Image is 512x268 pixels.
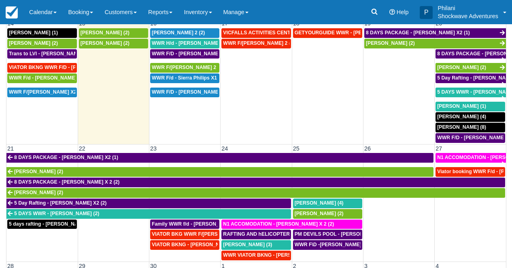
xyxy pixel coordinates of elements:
[223,30,394,36] span: VICFALLS ACTIVITIES CENTER - HELICOPTER -[PERSON_NAME] X 4 (4)
[152,231,299,237] span: VIATOR BKG WWR F/[PERSON_NAME] [PERSON_NAME] 2 (2)
[9,221,94,227] span: 5 days rafting - [PERSON_NAME] (1)
[7,220,77,229] a: 5 days rafting - [PERSON_NAME] (1)
[152,40,235,46] span: WWR H/d - [PERSON_NAME] X3 (3)
[293,28,362,38] a: GETYOURGUIDE WWR - [PERSON_NAME] X 9 (9)
[389,9,395,15] i: Help
[7,28,77,38] a: [PERSON_NAME] (1)
[150,230,219,239] a: VIATOR BKG WWR F/[PERSON_NAME] [PERSON_NAME] 2 (2)
[366,30,470,36] span: 8 DAYS PACKAGE - [PERSON_NAME] X2 (1)
[223,231,376,237] span: RAFTING AND hELICOPTER PACKAGE - [PERSON_NAME] X1 (1)
[150,73,219,83] a: WWR F/d - Sierra Philips X1 (1)
[366,40,415,46] span: [PERSON_NAME] (2)
[221,145,229,152] span: 24
[364,39,506,48] a: [PERSON_NAME] (2)
[436,73,506,83] a: 5 Day Rafting - [PERSON_NAME] X2 (2)
[435,145,443,152] span: 27
[6,209,291,219] a: 5 DAYS WWR - [PERSON_NAME] (2)
[293,199,362,208] a: [PERSON_NAME] (4)
[78,145,86,152] span: 22
[438,4,498,12] p: Philani
[14,211,99,216] span: 5 DAYS WWR - [PERSON_NAME] (2)
[295,211,344,216] span: [PERSON_NAME] (2)
[437,114,486,119] span: [PERSON_NAME] (4)
[14,200,106,206] span: 5 Day Rafting - [PERSON_NAME] X2 (2)
[14,179,119,185] span: 8 DAYS PACKAGE - [PERSON_NAME] X 2 (2)
[6,145,15,152] span: 21
[150,220,219,229] a: Family WWR f/d - [PERSON_NAME] X 4 (4)
[7,63,77,73] a: VIATOR BKNG WWR F/D - [PERSON_NAME] X 1 (1)
[150,28,219,38] a: [PERSON_NAME] 2 (2)
[7,39,77,48] a: [PERSON_NAME] (2)
[149,145,157,152] span: 23
[436,133,505,143] a: WWR F/D - [PERSON_NAME] X 1 (1)
[152,75,224,81] span: WWR F/d - Sierra Philips X1 (1)
[79,28,148,38] a: [PERSON_NAME] (2)
[6,6,18,19] img: checkfront-main-nav-mini-logo.png
[364,28,506,38] a: 8 DAYS PACKAGE - [PERSON_NAME] X2 (1)
[9,65,129,70] span: VIATOR BKNG WWR F/D - [PERSON_NAME] X 1 (1)
[79,39,148,48] a: [PERSON_NAME] (2)
[397,9,409,15] span: Help
[436,49,506,59] a: 8 DAYS PACKAGE - [PERSON_NAME] X 2 (2)
[223,252,329,258] span: WWR VIATOR BKNG - [PERSON_NAME] 2 (2)
[293,240,362,250] a: WWR F\D -[PERSON_NAME] X2 (2)
[152,242,244,247] span: VIATOR BKNG - [PERSON_NAME] 2 (2)
[436,167,505,177] a: Viator booking WWR F/d - [PERSON_NAME] 3 (3)
[150,240,219,250] a: VIATOR BKNG - [PERSON_NAME] 2 (2)
[9,40,58,46] span: [PERSON_NAME] (2)
[152,65,223,70] span: WWR F/[PERSON_NAME] 2 (2)
[437,124,486,130] span: [PERSON_NAME] (8)
[81,30,130,36] span: [PERSON_NAME] (2)
[420,6,433,19] div: P
[150,39,219,48] a: WWR H/d - [PERSON_NAME] X3 (3)
[436,102,505,111] a: [PERSON_NAME] (1)
[295,30,411,36] span: GETYOURGUIDE WWR - [PERSON_NAME] X 9 (9)
[221,220,362,229] a: N1 ACCOMODATION - [PERSON_NAME] X 2 (2)
[223,221,334,227] span: N1 ACCOMODATION - [PERSON_NAME] X 2 (2)
[9,51,98,57] span: Trans to LVI - [PERSON_NAME] X1 (1)
[14,190,63,195] span: [PERSON_NAME] (2)
[7,88,77,97] a: WWR F/[PERSON_NAME] X2 (1)
[436,112,505,122] a: [PERSON_NAME] (4)
[9,75,91,81] span: WWR F/d - [PERSON_NAME] X1 (1)
[295,200,344,206] span: [PERSON_NAME] (4)
[6,153,433,163] a: 8 DAYS PACKAGE - [PERSON_NAME] X2 (1)
[363,145,372,152] span: 26
[152,30,205,36] span: [PERSON_NAME] 2 (2)
[6,178,505,187] a: 8 DAYS PACKAGE - [PERSON_NAME] X 2 (2)
[221,240,291,250] a: [PERSON_NAME] (3)
[437,103,486,109] span: [PERSON_NAME] (1)
[150,49,219,59] a: WWR F/D - [PERSON_NAME] X3 (3)
[152,51,235,57] span: WWR F/D - [PERSON_NAME] X3 (3)
[436,153,506,163] a: N1 ACCOMODATION - [PERSON_NAME] X 2 (2)
[221,39,291,48] a: WWR F/[PERSON_NAME] 2 (2)
[223,242,272,247] span: [PERSON_NAME] (3)
[81,40,130,46] span: [PERSON_NAME] (2)
[221,251,291,260] a: WWR VIATOR BKNG - [PERSON_NAME] 2 (2)
[221,28,291,38] a: VICFALLS ACTIVITIES CENTER - HELICOPTER -[PERSON_NAME] X 4 (4)
[7,49,77,59] a: Trans to LVI - [PERSON_NAME] X1 (1)
[150,88,219,97] a: WWR F/D - [PERSON_NAME] 4 (4)
[14,169,63,174] span: [PERSON_NAME] (2)
[6,199,291,208] a: 5 Day Rafting - [PERSON_NAME] X2 (2)
[6,188,505,198] a: [PERSON_NAME] (2)
[152,221,251,227] span: Family WWR f/d - [PERSON_NAME] X 4 (4)
[7,73,77,83] a: WWR F/d - [PERSON_NAME] X1 (1)
[436,63,506,73] a: [PERSON_NAME] (2)
[221,230,291,239] a: RAFTING AND hELICOPTER PACKAGE - [PERSON_NAME] X1 (1)
[295,231,399,237] span: PM DEVILS POOL - [PERSON_NAME] X 2 (2)
[436,88,506,97] a: 5 DAYS WWR - [PERSON_NAME] (2)
[9,30,58,36] span: [PERSON_NAME] (1)
[152,89,232,95] span: WWR F/D - [PERSON_NAME] 4 (4)
[223,40,295,46] span: WWR F/[PERSON_NAME] 2 (2)
[9,89,84,95] span: WWR F/[PERSON_NAME] X2 (1)
[293,230,362,239] a: PM DEVILS POOL - [PERSON_NAME] X 2 (2)
[295,242,376,247] span: WWR F\D -[PERSON_NAME] X2 (2)
[292,145,300,152] span: 25
[6,167,433,177] a: [PERSON_NAME] (2)
[437,65,486,70] span: [PERSON_NAME] (2)
[14,155,118,160] span: 8 DAYS PACKAGE - [PERSON_NAME] X2 (1)
[150,63,219,73] a: WWR F/[PERSON_NAME] 2 (2)
[293,209,362,219] a: [PERSON_NAME] (2)
[438,12,498,20] p: Shockwave Adventures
